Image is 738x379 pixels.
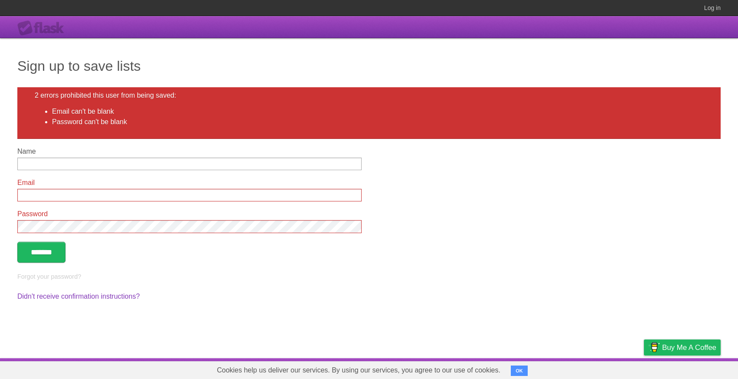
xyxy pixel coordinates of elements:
[17,273,81,280] a: Forgot your password?
[17,210,362,218] label: Password
[17,179,362,187] label: Email
[666,360,721,377] a: Suggest a feature
[644,339,721,356] a: Buy me a coffee
[17,148,362,155] label: Name
[511,366,528,376] button: OK
[648,340,660,355] img: Buy me a coffee
[208,362,509,379] span: Cookies help us deliver our services. By using our services, you agree to our use of cookies.
[35,92,703,99] h2: 2 errors prohibited this user from being saved:
[52,117,703,127] li: Password can't be blank
[633,360,655,377] a: Privacy
[17,56,721,76] h1: Sign up to save lists
[17,293,140,300] a: Didn't receive confirmation instructions?
[52,106,703,117] li: Email can't be blank
[603,360,622,377] a: Terms
[662,340,716,355] span: Buy me a coffee
[529,360,547,377] a: About
[557,360,592,377] a: Developers
[17,20,69,36] div: Flask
